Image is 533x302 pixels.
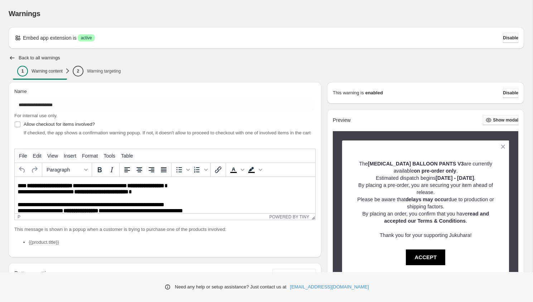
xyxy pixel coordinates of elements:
button: Justify [158,164,170,176]
button: Redo [28,164,40,176]
span: Table [121,153,133,159]
span: Warnings [9,10,40,18]
button: Italic [106,164,118,176]
button: Disable [503,88,518,98]
span: Show modal [493,117,518,123]
h2: Back to all warnings [19,55,60,61]
div: 1 [17,66,28,76]
strong: enabled [365,89,383,96]
button: Align right [145,164,158,176]
button: Undo [16,164,28,176]
a: [EMAIL_ADDRESS][DOMAIN_NAME] [290,283,369,291]
strong: on pre-order only [414,168,456,174]
div: Bullet list [173,164,191,176]
p: By placing an order, you confirm that you have . [355,210,497,224]
p: By placing a pre-order, you are securing your item ahead of release. Please be aware that due to ... [355,182,497,210]
p: Warning targeting [87,68,121,74]
span: Paragraph [47,167,82,173]
div: p [18,214,20,219]
span: Allow checkout for items involved? [24,122,95,127]
p: This message is shown in a popup when a customer is trying to purchase one of the products involved: [14,226,316,233]
span: Name [14,89,27,94]
strong: [DATE] - [DATE] [436,175,474,181]
body: Rich Text Area. Press ALT-0 for help. [3,6,298,74]
span: Disable [503,35,518,41]
span: Customize [273,271,294,277]
div: Background color [245,164,263,176]
h2: Buttons settings [14,270,55,277]
span: For internal use only. [14,113,57,118]
span: File [19,153,27,159]
div: Numbered list [191,164,209,176]
button: Insert/edit link [212,164,224,176]
strong: [MEDICAL_DATA] BALLOON PANTS V3 [368,161,464,167]
strong: delays may occur [405,197,448,202]
button: Show modal [483,115,518,125]
a: Powered by Tiny [269,214,309,219]
span: Edit [33,153,42,159]
div: Text color [227,164,245,176]
iframe: Rich Text Area [15,177,315,213]
button: Align left [121,164,133,176]
span: Insert [64,153,76,159]
div: 2 [73,66,83,76]
button: Disable [503,33,518,43]
button: Customize [273,269,316,279]
span: Format [82,153,98,159]
button: Align center [133,164,145,176]
div: Resize [309,214,315,220]
span: View [47,153,58,159]
span: Disable [503,90,518,96]
span: active [81,35,92,41]
button: Formats [44,164,90,176]
p: Embed app extension is [23,34,76,41]
span: If checked, the app shows a confirmation warning popup. If not, it doesn't allow to proceed to ch... [24,130,311,135]
p: Warning content [32,68,63,74]
p: Thank you for your supporting Jukuhara! [355,232,497,239]
li: {{product.title}} [29,239,316,246]
p: This warning is [333,89,364,96]
button: Bold [93,164,106,176]
p: The are currently available . Estimated dispatch begins . [355,160,497,182]
button: ACCEPT [406,249,445,265]
span: Tools [104,153,115,159]
h2: Preview [333,117,351,123]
